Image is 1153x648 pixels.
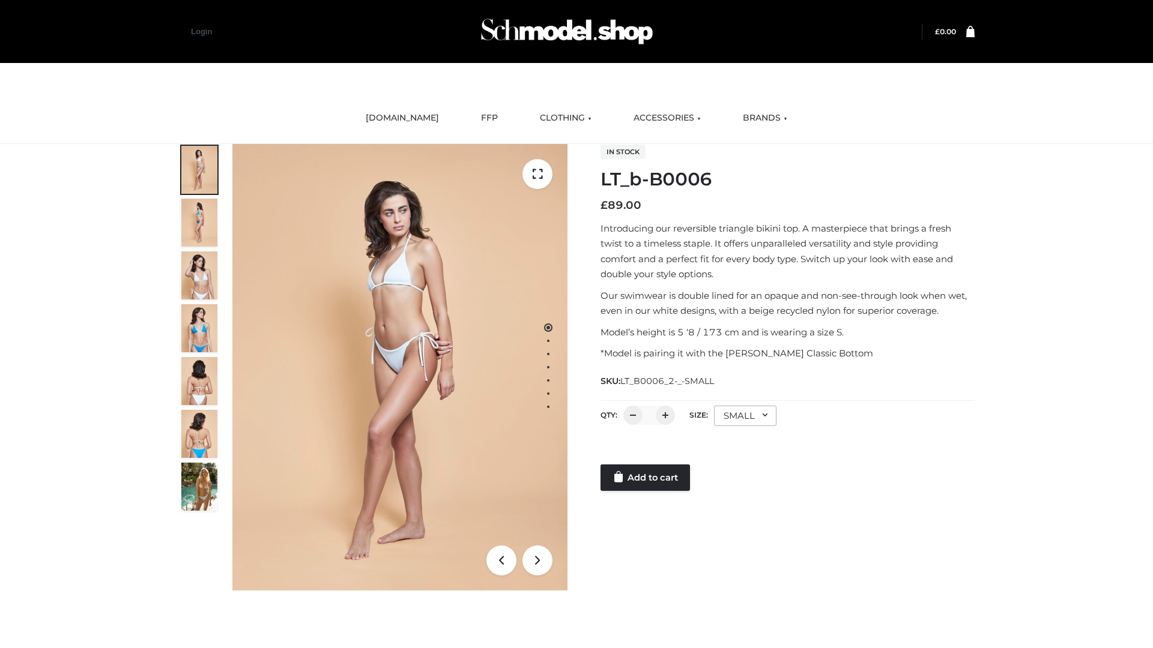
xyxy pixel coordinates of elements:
[472,105,507,131] a: FFP
[181,357,217,405] img: ArielClassicBikiniTop_CloudNine_AzureSky_OW114ECO_7-scaled.jpg
[477,8,657,55] img: Schmodel Admin 964
[357,105,448,131] a: [DOMAIN_NAME]
[181,146,217,194] img: ArielClassicBikiniTop_CloudNine_AzureSky_OW114ECO_1-scaled.jpg
[734,105,796,131] a: BRANDS
[689,410,708,419] label: Size:
[625,105,710,131] a: ACCESSORIES
[935,27,956,36] bdi: 0.00
[601,288,975,319] p: Our swimwear is double lined for an opaque and non-see-through look when wet, even in our white d...
[181,304,217,352] img: ArielClassicBikiniTop_CloudNine_AzureSky_OW114ECO_4-scaled.jpg
[601,346,975,361] p: *Model is pairing it with the [PERSON_NAME] Classic Bottom
[601,410,617,419] label: QTY:
[191,27,212,36] a: Login
[601,221,975,282] p: Introducing our reversible triangle bikini top. A masterpiece that brings a fresh twist to a time...
[601,145,646,159] span: In stock
[601,464,690,491] a: Add to cart
[531,105,601,131] a: CLOTHING
[181,463,217,511] img: Arieltop_CloudNine_AzureSky2.jpg
[620,376,714,386] span: LT_B0006_2-_-SMALL
[181,251,217,299] img: ArielClassicBikiniTop_CloudNine_AzureSky_OW114ECO_3-scaled.jpg
[601,169,975,190] h1: LT_b-B0006
[601,325,975,340] p: Model’s height is 5 ‘8 / 173 cm and is wearing a size S.
[714,406,776,426] div: SMALL
[601,199,641,212] bdi: 89.00
[232,144,567,590] img: ArielClassicBikiniTop_CloudNine_AzureSky_OW114ECO_1
[601,199,608,212] span: £
[181,199,217,247] img: ArielClassicBikiniTop_CloudNine_AzureSky_OW114ECO_2-scaled.jpg
[935,27,940,36] span: £
[181,410,217,458] img: ArielClassicBikiniTop_CloudNine_AzureSky_OW114ECO_8-scaled.jpg
[935,27,956,36] a: £0.00
[601,374,715,388] span: SKU:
